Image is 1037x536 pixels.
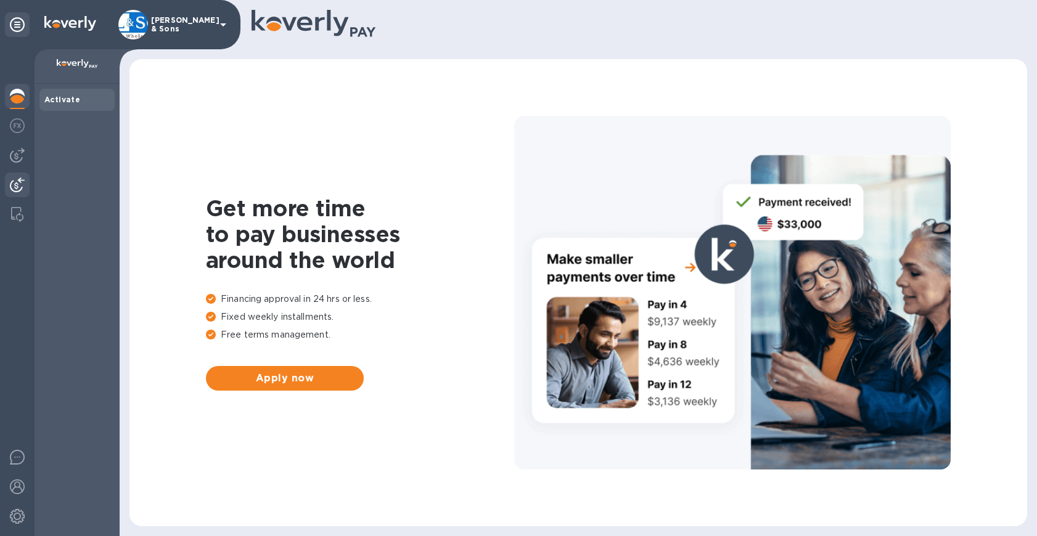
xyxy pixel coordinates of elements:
[151,16,213,33] p: [PERSON_NAME] & Sons
[206,328,514,341] p: Free terms management.
[44,16,96,31] img: Logo
[206,293,514,306] p: Financing approval in 24 hrs or less.
[206,195,514,273] h1: Get more time to pay businesses around the world
[206,366,364,391] button: Apply now
[206,311,514,323] p: Fixed weekly installments.
[216,371,354,386] span: Apply now
[5,12,30,37] div: Unpin categories
[10,118,25,133] img: Foreign exchange
[44,95,80,104] b: Activate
